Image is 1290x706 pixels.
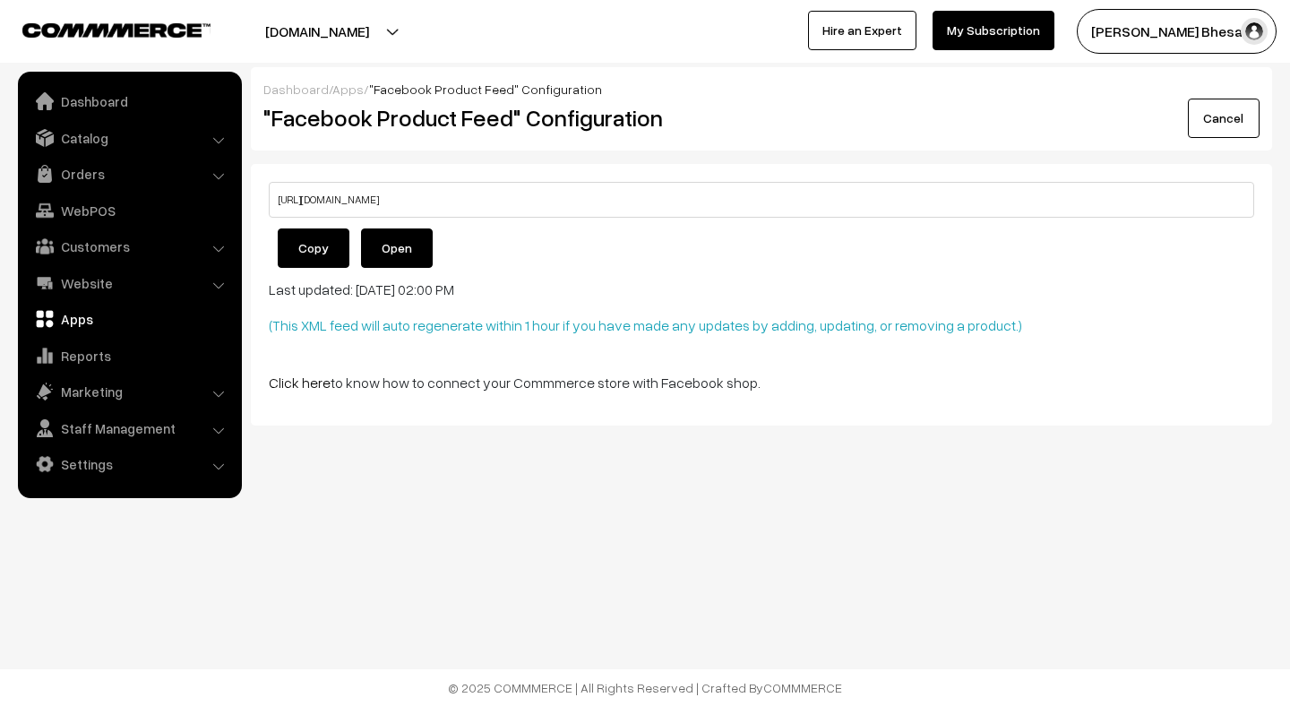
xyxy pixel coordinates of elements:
a: My Subscription [933,11,1054,50]
a: Settings [22,448,236,480]
a: Apps [332,82,364,97]
a: Dashboard [22,85,236,117]
a: Orders [22,158,236,190]
button: [PERSON_NAME] Bhesani… [1077,9,1277,54]
a: Customers [22,230,236,263]
a: Click here [269,374,331,392]
a: WebPOS [22,194,236,227]
h2: "Facebook Product Feed" Configuration [263,104,918,132]
a: Apps [22,303,236,335]
a: COMMMERCE [763,680,842,695]
a: Hire an Expert [808,11,916,50]
a: Marketing [22,375,236,408]
p: (This XML feed will auto regenerate within 1 hour if you have made any updates by adding, updatin... [269,314,1254,336]
button: [DOMAIN_NAME] [202,9,432,54]
img: COMMMERCE [22,23,211,37]
a: Staff Management [22,412,236,444]
div: / / [263,80,1260,99]
a: Dashboard [263,82,329,97]
span: "Facebook Product Feed" Configuration [369,82,602,97]
a: Website [22,267,236,299]
a: COMMMERCE [22,18,179,39]
a: Open [361,228,433,268]
p: to know how to connect your Commmerce store with Facebook shop. [269,372,1254,393]
a: Cancel [1188,99,1260,138]
a: Reports [22,340,236,372]
a: Catalog [22,122,236,154]
button: Copy [278,228,349,268]
img: user [1241,18,1268,45]
p: Last updated: [DATE] 02:00 PM [269,279,1254,300]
